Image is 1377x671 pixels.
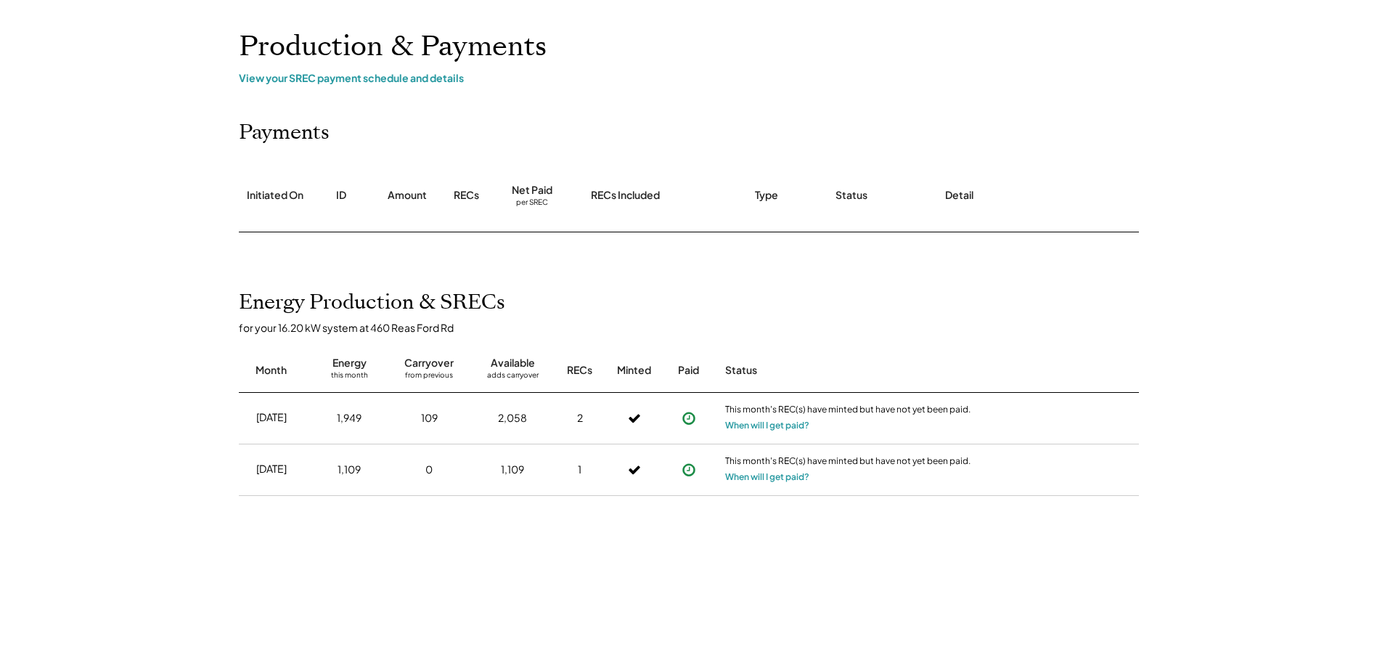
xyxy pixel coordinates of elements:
[678,459,700,481] button: Payment approved, but not yet initiated.
[239,30,1139,64] h1: Production & Payments
[725,455,972,470] div: This month's REC(s) have minted but have not yet been paid.
[256,410,287,425] div: [DATE]
[331,370,368,385] div: this month
[678,407,700,429] button: Payment approved, but not yet initiated.
[405,370,453,385] div: from previous
[567,363,592,378] div: RECs
[678,363,699,378] div: Paid
[725,470,809,484] button: When will I get paid?
[336,188,346,203] div: ID
[332,356,367,370] div: Energy
[755,188,778,203] div: Type
[239,321,1153,334] div: for your 16.20 kW system at 460 Reas Ford Rd
[491,356,535,370] div: Available
[425,463,433,477] div: 0
[725,363,972,378] div: Status
[421,411,438,426] div: 109
[577,411,583,426] div: 2
[591,188,660,203] div: RECs Included
[835,188,867,203] div: Status
[388,188,427,203] div: Amount
[404,356,454,370] div: Carryover
[725,404,972,418] div: This month's REC(s) have minted but have not yet been paid.
[516,198,548,208] div: per SREC
[256,462,287,476] div: [DATE]
[256,363,287,378] div: Month
[945,188,973,203] div: Detail
[487,370,539,385] div: adds carryover
[337,411,361,426] div: 1,949
[338,463,361,477] div: 1,109
[239,121,330,145] h2: Payments
[617,363,651,378] div: Minted
[725,418,809,433] button: When will I get paid?
[454,188,479,203] div: RECs
[498,411,527,426] div: 2,058
[578,463,581,477] div: 1
[512,183,552,198] div: Net Paid
[247,188,303,203] div: Initiated On
[239,71,1139,84] div: View your SREC payment schedule and details
[501,463,524,477] div: 1,109
[239,290,505,315] h2: Energy Production & SRECs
